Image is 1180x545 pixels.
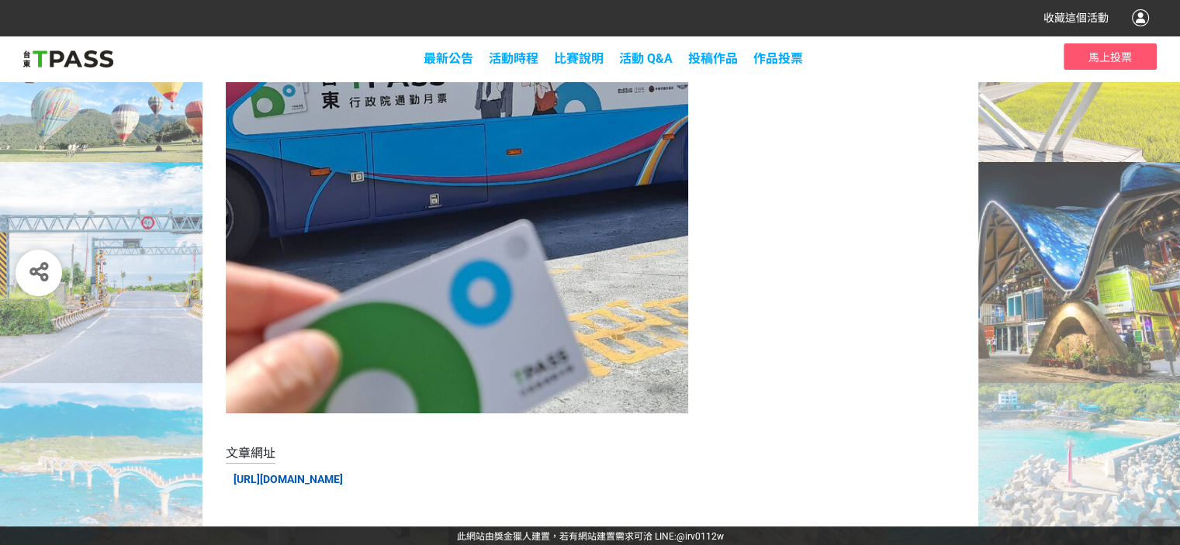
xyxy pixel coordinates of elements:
[677,531,724,542] a: @irv0112w
[234,473,343,485] a: [URL][DOMAIN_NAME]
[619,51,673,66] a: 活動 Q&A
[1043,12,1109,24] span: 收藏這個活動
[457,531,634,542] a: 此網站由獎金獵人建置，若有網站建置需求
[554,51,604,66] a: 比賽說明
[1064,43,1157,70] button: 馬上投票
[753,51,803,66] span: 作品投票
[23,47,113,71] img: 2025創意影音/圖文徵件比賽「用TPASS玩轉台東」
[226,446,275,460] span: 文章網址
[457,531,724,542] span: 可洽 LINE:
[688,51,738,66] span: 投稿作品
[1088,51,1132,64] span: 馬上投票
[489,51,538,66] a: 活動時程
[424,51,473,66] a: 最新公告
